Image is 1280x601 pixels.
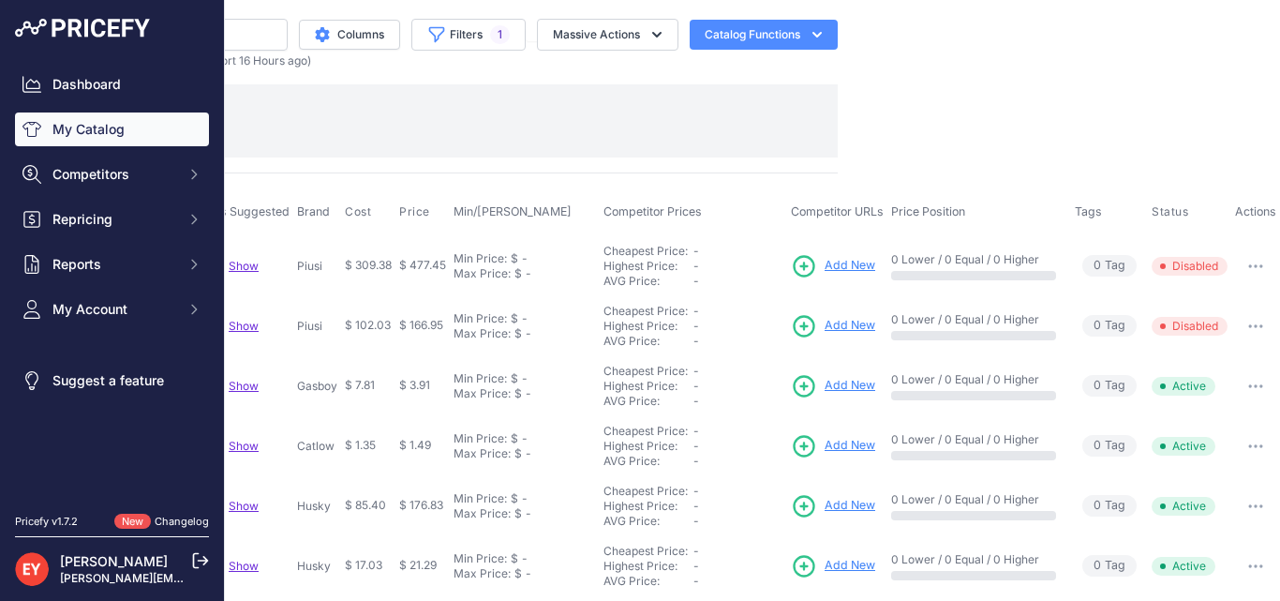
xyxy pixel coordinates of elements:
[1082,555,1137,577] span: Tag
[825,317,875,335] span: Add New
[399,378,430,392] span: $ 3.91
[490,25,510,44] span: 1
[891,432,1056,447] p: 0 Lower / 0 Equal / 0 Higher
[15,364,209,398] a: Suggest a feature
[297,319,337,334] p: Piusi
[345,258,392,272] span: $ 309.38
[693,259,699,273] span: -
[791,313,875,339] a: Add New
[399,258,446,272] span: $ 477.45
[522,266,531,281] div: -
[603,514,693,529] div: AVG Price:
[522,566,531,581] div: -
[693,319,699,333] span: -
[514,266,522,281] div: $
[603,364,688,378] a: Cheapest Price:
[825,257,875,275] span: Add New
[693,424,699,438] span: -
[603,379,693,394] div: Highest Price:
[1152,204,1189,219] span: Status
[603,394,693,409] div: AVG Price:
[399,318,443,332] span: $ 166.95
[15,514,78,530] div: Pricefy v1.7.2
[603,484,688,498] a: Cheapest Price:
[399,438,431,452] span: $ 1.49
[60,571,441,585] a: [PERSON_NAME][EMAIL_ADDRESS][PERSON_NAME][DOMAIN_NAME]
[1082,435,1137,457] span: Tag
[229,379,259,393] a: Show
[522,386,531,401] div: -
[891,204,965,218] span: Price Position
[297,204,330,218] span: Brand
[52,300,175,319] span: My Account
[891,492,1056,507] p: 0 Lower / 0 Equal / 0 Higher
[511,251,518,266] div: $
[52,255,175,274] span: Reports
[693,454,699,468] span: -
[297,439,337,454] p: Catlow
[791,204,884,218] span: Competitor URLs
[603,204,702,218] span: Competitor Prices
[603,304,688,318] a: Cheapest Price:
[693,574,699,588] span: -
[454,311,507,326] div: Min Price:
[518,251,528,266] div: -
[297,499,337,514] p: Husky
[15,203,209,236] button: Repricing
[603,439,693,454] div: Highest Price:
[603,454,693,469] div: AVG Price:
[345,378,375,392] span: $ 7.81
[693,274,699,288] span: -
[1152,317,1228,336] span: Disabled
[518,311,528,326] div: -
[345,498,386,512] span: $ 85.40
[791,253,875,279] a: Add New
[693,304,699,318] span: -
[15,293,209,326] button: My Account
[603,334,693,349] div: AVG Price:
[229,439,259,453] a: Show
[15,113,209,146] a: My Catalog
[693,244,699,258] span: -
[791,373,875,399] a: Add New
[229,499,259,513] span: Show
[1152,497,1215,516] span: Active
[1152,377,1215,396] span: Active
[603,424,688,438] a: Cheapest Price:
[603,499,693,514] div: Highest Price:
[690,20,838,50] button: Catalog Functions
[454,446,511,461] div: Max Price:
[1082,315,1137,337] span: Tag
[1082,255,1137,277] span: Tag
[454,326,511,341] div: Max Price:
[603,544,688,558] a: Cheapest Price:
[1094,317,1101,335] span: 0
[514,506,522,521] div: $
[1075,204,1102,218] span: Tags
[229,319,259,333] a: Show
[514,446,522,461] div: $
[15,158,209,191] button: Competitors
[155,515,209,528] a: Changelog
[1082,495,1137,517] span: Tag
[1082,375,1137,397] span: Tag
[229,559,259,573] span: Show
[454,506,511,521] div: Max Price:
[229,259,259,273] a: Show
[454,386,511,401] div: Max Price:
[825,497,875,515] span: Add New
[15,19,150,38] img: Pricefy Logo
[522,326,531,341] div: -
[891,552,1056,567] p: 0 Lower / 0 Equal / 0 Higher
[399,498,443,512] span: $ 176.83
[1235,204,1276,218] span: Actions
[52,165,175,184] span: Competitors
[603,574,693,589] div: AVG Price:
[537,19,678,51] button: Massive Actions
[693,514,699,528] span: -
[454,266,511,281] div: Max Price:
[345,204,371,219] span: Cost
